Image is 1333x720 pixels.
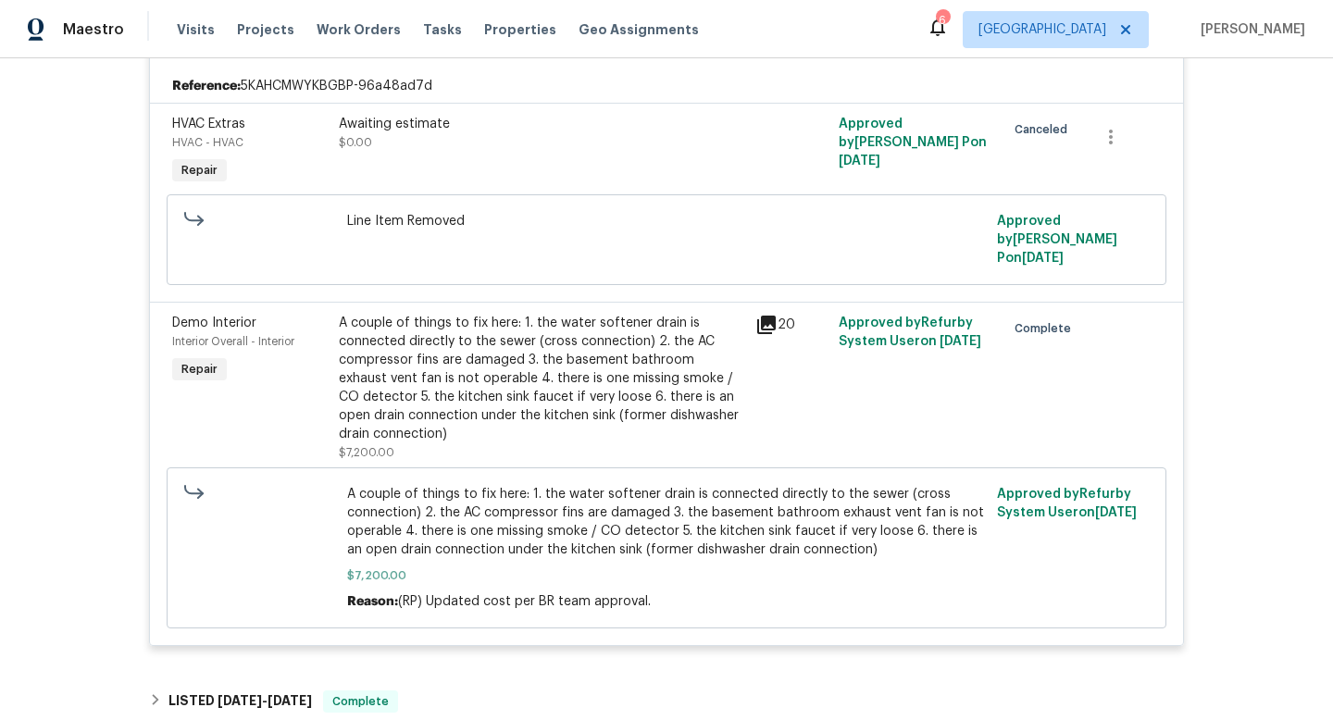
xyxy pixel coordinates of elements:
[1015,319,1078,338] span: Complete
[1015,120,1075,139] span: Canceled
[317,20,401,39] span: Work Orders
[339,137,372,148] span: $0.00
[839,155,880,168] span: [DATE]
[423,23,462,36] span: Tasks
[484,20,556,39] span: Properties
[172,137,243,148] span: HVAC - HVAC
[839,118,987,168] span: Approved by [PERSON_NAME] P on
[347,485,987,559] span: A couple of things to fix here: 1. the water softener drain is connected directly to the sewer (c...
[1022,252,1064,265] span: [DATE]
[1095,506,1137,519] span: [DATE]
[218,694,312,707] span: -
[978,20,1106,39] span: [GEOGRAPHIC_DATA]
[347,212,987,230] span: Line Item Removed
[172,317,256,329] span: Demo Interior
[936,11,949,30] div: 6
[347,566,987,585] span: $7,200.00
[172,336,294,347] span: Interior Overall - Interior
[325,692,396,711] span: Complete
[339,447,394,458] span: $7,200.00
[268,694,312,707] span: [DATE]
[63,20,124,39] span: Maestro
[172,77,241,95] b: Reference:
[174,161,225,180] span: Repair
[755,314,828,336] div: 20
[339,314,744,443] div: A couple of things to fix here: 1. the water softener drain is connected directly to the sewer (c...
[174,360,225,379] span: Repair
[218,694,262,707] span: [DATE]
[940,335,981,348] span: [DATE]
[347,595,398,608] span: Reason:
[579,20,699,39] span: Geo Assignments
[398,595,651,608] span: (RP) Updated cost per BR team approval.
[839,317,981,348] span: Approved by Refurby System User on
[168,690,312,713] h6: LISTED
[150,69,1183,103] div: 5KAHCMWYKBGBP-96a48ad7d
[997,215,1117,265] span: Approved by [PERSON_NAME] P on
[997,488,1137,519] span: Approved by Refurby System User on
[1193,20,1305,39] span: [PERSON_NAME]
[237,20,294,39] span: Projects
[177,20,215,39] span: Visits
[172,118,245,130] span: HVAC Extras
[339,115,744,133] div: Awaiting estimate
